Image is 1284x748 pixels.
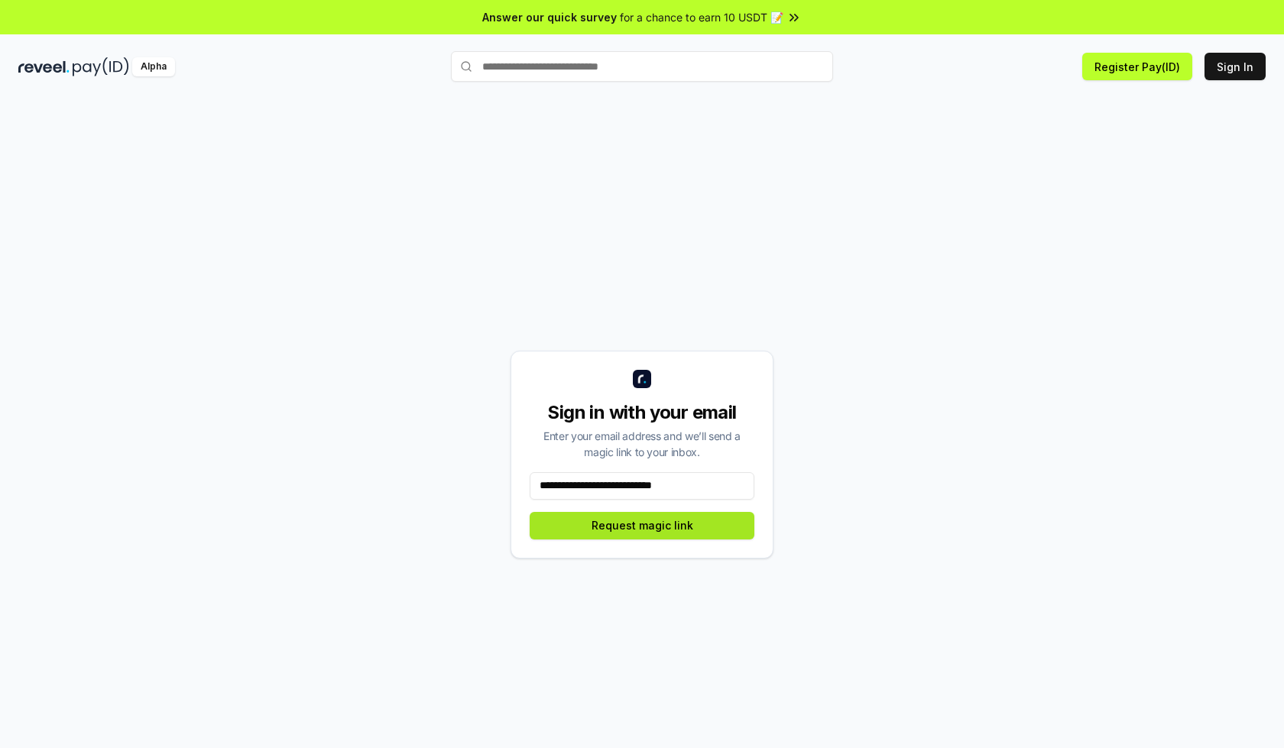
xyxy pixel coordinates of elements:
span: for a chance to earn 10 USDT 📝 [620,9,783,25]
img: reveel_dark [18,57,70,76]
div: Sign in with your email [530,400,754,425]
button: Request magic link [530,512,754,539]
span: Answer our quick survey [482,9,617,25]
div: Enter your email address and we’ll send a magic link to your inbox. [530,428,754,460]
button: Register Pay(ID) [1082,53,1192,80]
img: logo_small [633,370,651,388]
img: pay_id [73,57,129,76]
button: Sign In [1205,53,1266,80]
div: Alpha [132,57,175,76]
